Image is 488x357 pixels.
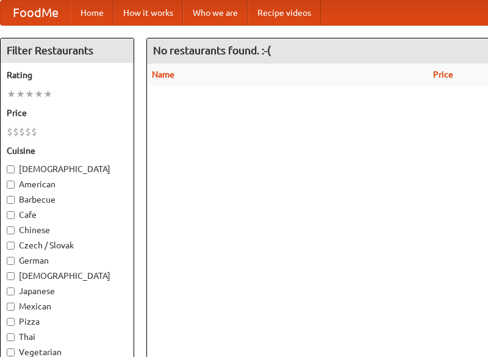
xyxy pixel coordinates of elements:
input: Barbecue [7,196,15,204]
li: ★ [25,87,34,101]
li: ★ [43,87,52,101]
label: Barbecue [7,193,127,206]
a: Name [152,70,174,79]
input: Czech / Slovak [7,242,15,250]
input: Cafe [7,211,15,219]
li: $ [25,125,31,139]
input: [DEMOGRAPHIC_DATA] [7,165,15,173]
label: American [7,178,127,190]
input: Thai [7,333,15,341]
a: Recipe videos [248,1,321,25]
li: ★ [16,87,25,101]
a: Home [71,1,113,25]
label: German [7,254,127,267]
label: [DEMOGRAPHIC_DATA] [7,270,127,282]
h5: Price [7,107,127,119]
input: German [7,257,15,265]
li: ★ [7,87,16,101]
li: $ [7,125,13,139]
label: Cafe [7,209,127,221]
input: Chinese [7,226,15,234]
label: Japanese [7,285,127,297]
input: Japanese [7,287,15,295]
label: Chinese [7,224,127,236]
label: Mexican [7,300,127,312]
li: $ [31,125,37,139]
input: [DEMOGRAPHIC_DATA] [7,272,15,280]
a: How it works [113,1,183,25]
li: $ [13,125,19,139]
input: Mexican [7,303,15,311]
label: Pizza [7,316,127,328]
li: $ [19,125,25,139]
h5: Cuisine [7,145,127,157]
input: Vegetarian [7,348,15,356]
a: FoodMe [1,1,71,25]
label: [DEMOGRAPHIC_DATA] [7,163,127,175]
a: Price [433,70,453,79]
h5: Rating [7,69,127,81]
input: American [7,181,15,189]
li: ★ [34,87,43,101]
input: Pizza [7,318,15,326]
ng-pluralize: No restaurants found. :-( [153,45,271,56]
label: Czech / Slovak [7,239,127,251]
a: Who we are [183,1,248,25]
h4: Filter Restaurants [1,38,134,63]
label: Thai [7,331,127,343]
